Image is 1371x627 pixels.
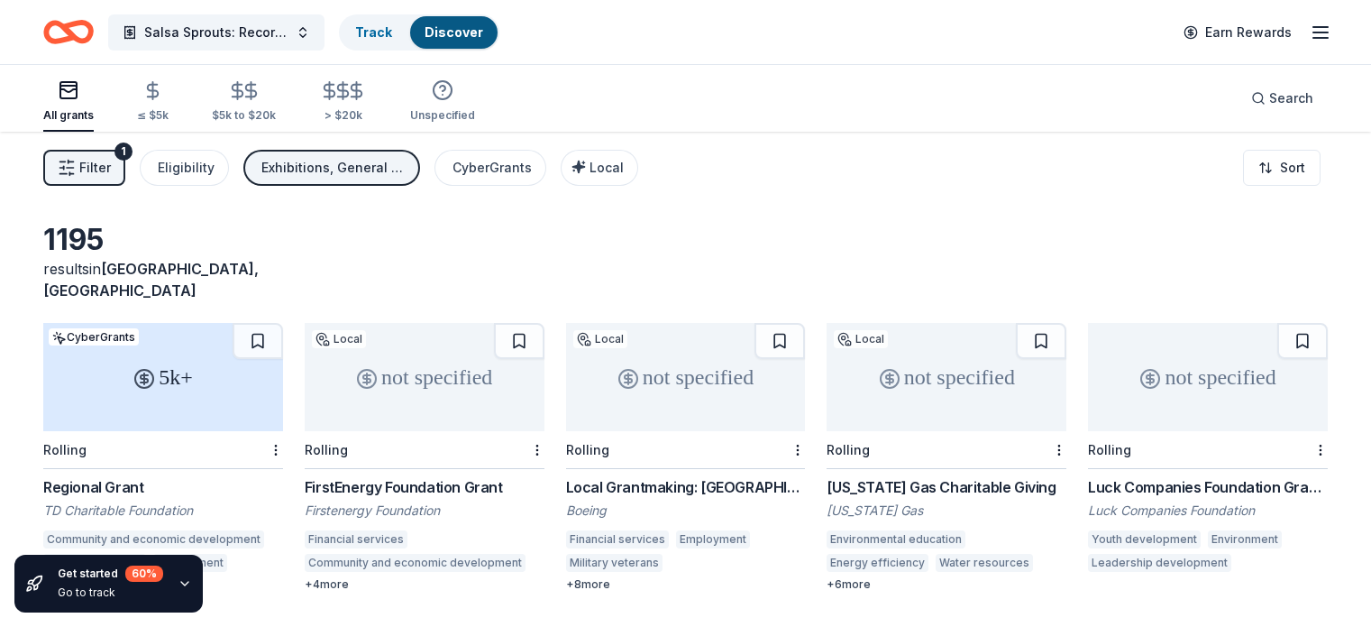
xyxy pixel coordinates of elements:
[1088,323,1328,431] div: not specified
[243,150,420,186] button: Exhibitions, General operations, Projects & programming, Training and capacity building
[212,73,276,132] button: $5k to $20k
[43,502,283,520] div: TD Charitable Foundation
[312,330,366,348] div: Local
[43,150,125,186] button: Filter1
[566,530,669,549] div: Financial services
[676,530,750,549] div: Employment
[425,24,483,40] a: Discover
[212,108,276,123] div: $5k to $20k
[305,502,544,520] div: Firstenergy Foundation
[305,554,526,572] div: Community and economic development
[834,330,888,348] div: Local
[43,72,94,132] button: All grants
[49,328,139,346] div: CyberGrants
[1173,16,1302,49] a: Earn Rewards
[43,108,94,123] div: All grants
[43,530,264,549] div: Community and economic development
[58,586,163,600] div: Go to track
[1088,530,1201,549] div: Youth development
[305,323,544,431] div: not specified
[936,554,1033,572] div: Water resources
[305,530,407,549] div: Financial services
[1243,150,1321,186] button: Sort
[1088,323,1328,577] a: not specifiedRollingLuck Companies Foundation GrantsLuck Companies FoundationYouth developmentEnv...
[573,330,627,348] div: Local
[1088,476,1328,498] div: Luck Companies Foundation Grants
[827,530,965,549] div: Environmental education
[827,442,870,457] div: Rolling
[158,157,215,179] div: Eligibility
[305,476,544,498] div: FirstEnergy Foundation Grant
[125,566,163,582] div: 60 %
[137,73,169,132] button: ≤ $5k
[1280,157,1305,179] span: Sort
[827,577,1066,592] div: + 6 more
[43,323,283,431] div: 5k+
[58,566,163,582] div: Get started
[434,150,546,186] button: CyberGrants
[410,72,475,132] button: Unspecified
[566,323,806,592] a: not specifiedLocalRollingLocal Grantmaking: [GEOGRAPHIC_DATA]BoeingFinancial servicesEmploymentMi...
[305,442,348,457] div: Rolling
[410,108,475,123] div: Unspecified
[43,442,87,457] div: Rolling
[566,323,806,431] div: not specified
[827,323,1066,431] div: not specified
[561,150,638,186] button: Local
[566,577,806,592] div: + 8 more
[827,323,1066,592] a: not specifiedLocalRolling[US_STATE] Gas Charitable Giving[US_STATE] GasEnvironmental educationEne...
[319,73,367,132] button: > $20k
[79,157,111,179] span: Filter
[1088,502,1328,520] div: Luck Companies Foundation
[114,143,133,161] div: 1
[305,323,544,592] a: not specifiedLocalRollingFirstEnergy Foundation GrantFirstenergy FoundationFinancial servicesComm...
[43,260,259,300] span: in
[1208,530,1282,549] div: Environment
[1269,88,1313,109] span: Search
[108,14,324,51] button: Salsa Sprouts: Record-Setting Family Garden Day
[355,24,392,40] a: Track
[566,476,806,498] div: Local Grantmaking: [GEOGRAPHIC_DATA]
[566,502,806,520] div: Boeing
[1237,80,1328,116] button: Search
[339,14,499,51] button: TrackDiscover
[43,222,283,258] div: 1195
[566,442,609,457] div: Rolling
[140,150,229,186] button: Eligibility
[319,108,367,123] div: > $20k
[827,554,928,572] div: Energy efficiency
[305,577,544,592] div: + 4 more
[137,108,169,123] div: ≤ $5k
[1088,442,1131,457] div: Rolling
[1088,554,1231,572] div: Leadership development
[827,502,1066,520] div: [US_STATE] Gas
[43,323,283,592] a: 5k+CyberGrantsRollingRegional GrantTD Charitable FoundationCommunity and economic developmentFina...
[261,157,406,179] div: Exhibitions, General operations, Projects & programming, Training and capacity building
[827,476,1066,498] div: [US_STATE] Gas Charitable Giving
[43,11,94,53] a: Home
[566,554,663,572] div: Military veterans
[43,260,259,300] span: [GEOGRAPHIC_DATA], [GEOGRAPHIC_DATA]
[452,157,532,179] div: CyberGrants
[43,258,283,301] div: results
[43,476,283,498] div: Regional Grant
[590,160,624,175] span: Local
[144,22,288,43] span: Salsa Sprouts: Record-Setting Family Garden Day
